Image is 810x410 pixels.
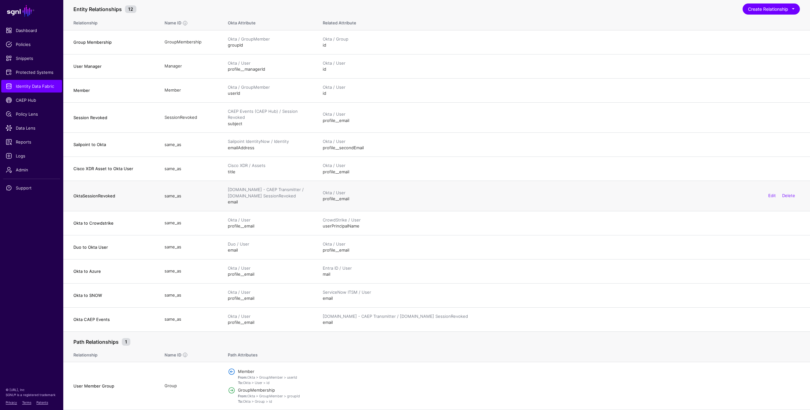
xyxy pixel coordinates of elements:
div: Entra ID / User [323,265,800,272]
span: Protected Systems [6,69,58,75]
a: Data Lens [1,122,62,134]
th: Relationship [63,346,158,362]
a: Patents [36,400,48,404]
a: CAEP Hub [1,94,62,106]
td: SessionRevoked [158,102,221,133]
div: Okta / User [323,84,800,91]
div: profile__email [323,190,800,202]
div: Okta / User [323,241,800,247]
div: ServiceNow ITSM / User [323,289,800,296]
div: Okta / User [228,217,310,223]
td: GroupMembership [158,30,221,54]
h4: Okta to SNOW [73,292,152,298]
button: Create Relationship [743,3,800,15]
h4: OktaSessionRevoked [73,193,152,199]
td: email [221,235,316,259]
span: Identity Data Fabric [6,83,58,89]
div: Okta / GroupMember [228,84,310,91]
a: Identity Data Fabric [1,80,62,93]
div: id [323,36,800,48]
td: Member [158,78,221,102]
div: Okta / User [323,111,800,118]
span: Path Relationships [72,338,120,346]
h4: Okta to Azure [73,268,152,274]
td: emailAddress [221,133,316,157]
td: title [221,157,316,181]
span: Policies [6,41,58,48]
span: Reports [6,139,58,145]
h4: User Member Group [73,383,152,389]
a: Snippets [1,52,62,65]
strong: From: [238,375,247,380]
td: profile__email [221,283,316,307]
h4: Cisco XDR Asset to Okta User [73,166,152,171]
h4: Sailpoint to Okta [73,142,152,147]
td: same_as [158,181,221,211]
div: Name ID [164,352,182,358]
span: Entity Relationships [72,5,123,13]
div: profile__email [323,163,800,175]
div: [DOMAIN_NAME] - CAEP Transmitter / [DOMAIN_NAME] SessionRevoked [228,187,310,199]
a: Privacy [6,400,17,404]
div: Name ID [164,20,182,26]
h4: GroupMembership [238,387,800,393]
div: Okta / User [323,60,800,67]
div: CAEP Events (CAEP Hub) / Session Revoked [228,108,310,121]
strong: To: [238,381,243,385]
td: profile__email [221,211,316,235]
td: same_as [158,235,221,259]
h4: User Manager [73,63,152,69]
td: groupId [221,30,316,54]
div: Okta / User [323,190,800,196]
a: Edit [768,193,776,198]
h4: Okta CAEP Events [73,317,152,322]
td: same_as [158,133,221,157]
strong: From: [238,394,247,398]
h4: Member [73,87,152,93]
span: Logs [6,153,58,159]
div: userPrincipalName [323,217,800,229]
div: profile__secondEmail [323,138,800,151]
span: Snippets [6,55,58,61]
a: Dashboard [1,24,62,37]
a: Delete [782,193,795,198]
td: Manager [158,54,221,78]
div: id [323,84,800,97]
div: Okta / User [228,265,310,272]
th: Path Attributes [221,346,810,362]
a: SGNL [4,4,59,18]
div: Cisco XDR / Assets [228,163,310,169]
strong: To: [238,399,243,404]
div: email [323,289,800,302]
td: same_as [158,307,221,331]
span: Support [6,185,58,191]
small: 1 [122,338,130,346]
span: Data Lens [6,125,58,131]
div: Duo / User [228,241,310,247]
div: CrowdStrike / User [323,217,800,223]
span: CAEP Hub [6,97,58,103]
div: mail [323,265,800,278]
div: Sailpoint IdentityNow / Identity [228,138,310,145]
td: same_as [158,283,221,307]
td: subject [221,102,316,133]
a: Policies [1,38,62,51]
a: Admin [1,163,62,176]
div: email [323,313,800,326]
a: Policy Lens [1,108,62,120]
h4: Member [238,368,800,374]
p: SGNL® is a registered trademark [6,392,58,397]
td: same_as [158,259,221,283]
td: Group [158,362,221,410]
div: Okta / GroupMember [228,36,310,42]
span: Policy Lens [6,111,58,117]
td: profile__managerId [221,54,316,78]
td: userId [221,78,316,102]
p: Okta > GroupMember > userId Okta > User > id [238,375,800,385]
a: Logs [1,150,62,162]
td: email [221,181,316,211]
small: 12 [125,5,136,13]
td: same_as [158,157,221,181]
td: profile__email [221,307,316,331]
div: Okta / User [323,163,800,169]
